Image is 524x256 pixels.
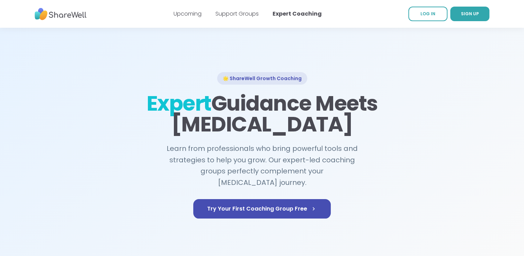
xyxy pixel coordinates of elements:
img: ShareWell Nav Logo [35,5,87,24]
span: LOG IN [420,11,435,17]
h2: Learn from professionals who bring powerful tools and strategies to help you grow. Our expert-led... [162,143,362,188]
h1: Guidance Meets [MEDICAL_DATA] [146,93,379,135]
a: Expert Coaching [273,10,322,18]
a: Upcoming [174,10,202,18]
a: SIGN UP [450,7,489,21]
span: SIGN UP [461,11,479,17]
div: 🌟 ShareWell Growth Coaching [217,72,307,85]
span: Expert [146,89,211,118]
a: Try Your First Coaching Group Free [193,199,331,219]
a: LOG IN [408,7,447,21]
span: Try Your First Coaching Group Free [207,205,317,213]
a: Support Groups [215,10,259,18]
